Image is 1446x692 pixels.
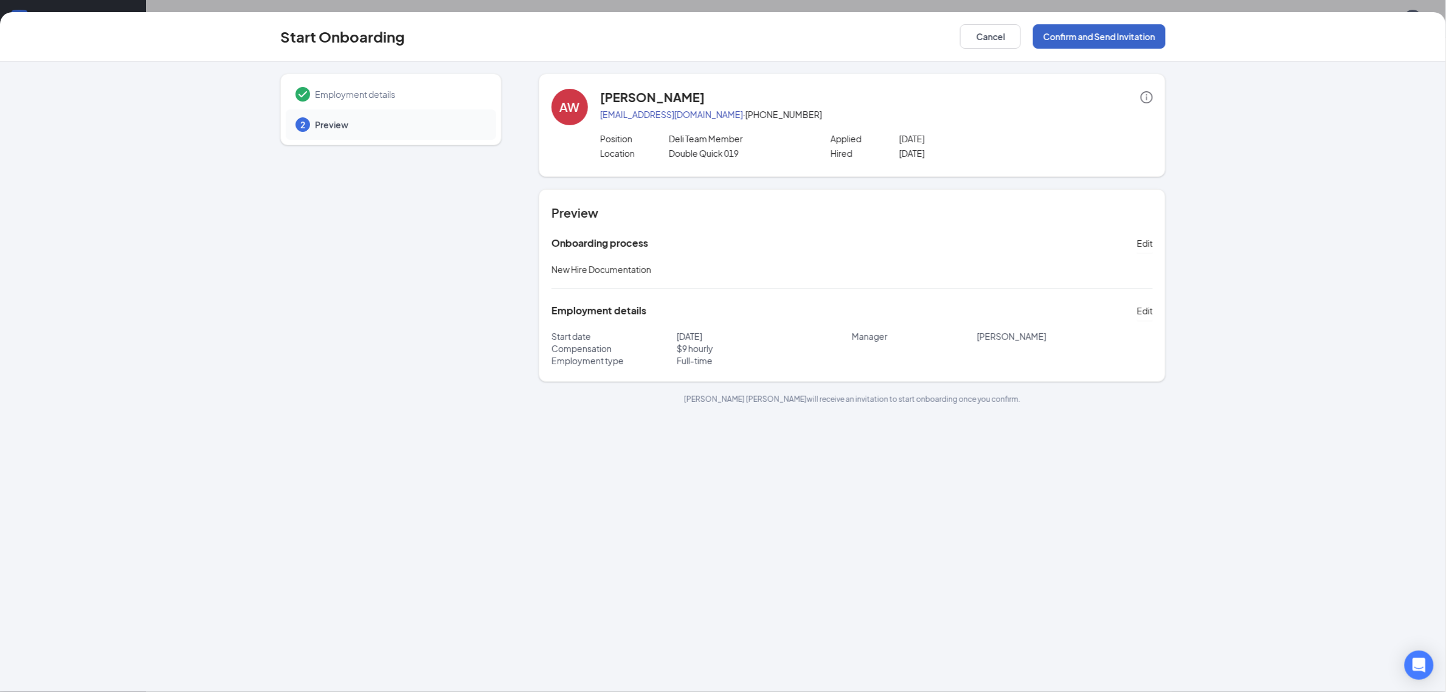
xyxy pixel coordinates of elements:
p: [DATE] [899,147,1037,159]
p: Hired [831,147,900,159]
h5: Onboarding process [552,237,648,250]
span: 2 [300,119,305,131]
p: Location [600,147,669,159]
p: $ 9 hourly [677,342,853,355]
h5: Employment details [552,304,646,317]
span: Preview [315,119,484,131]
p: [DATE] [899,133,1037,145]
p: Compensation [552,342,677,355]
svg: Checkmark [296,87,310,102]
a: [EMAIL_ADDRESS][DOMAIN_NAME] [600,109,743,120]
p: Double Quick 019 [669,147,807,159]
h4: [PERSON_NAME] [600,89,705,106]
button: Edit [1137,301,1153,320]
p: · [PHONE_NUMBER] [600,108,1153,120]
p: Full-time [677,355,853,367]
span: New Hire Documentation [552,264,651,275]
h3: Start Onboarding [280,26,405,47]
h4: Preview [552,204,1153,221]
span: Employment details [315,88,484,100]
span: info-circle [1141,91,1153,103]
p: Employment type [552,355,677,367]
p: Manager [852,330,977,342]
span: Edit [1137,237,1153,249]
p: Start date [552,330,677,342]
p: [PERSON_NAME] [PERSON_NAME] will receive an invitation to start onboarding once you confirm. [539,394,1166,404]
div: AW [559,99,579,116]
button: Cancel [960,24,1021,49]
p: Position [600,133,669,145]
p: Deli Team Member [669,133,807,145]
p: Applied [831,133,900,145]
button: Edit [1137,234,1153,253]
p: [PERSON_NAME] [977,330,1153,342]
p: [DATE] [677,330,853,342]
button: Confirm and Send Invitation [1033,24,1166,49]
div: Open Intercom Messenger [1405,651,1434,680]
span: Edit [1137,305,1153,317]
